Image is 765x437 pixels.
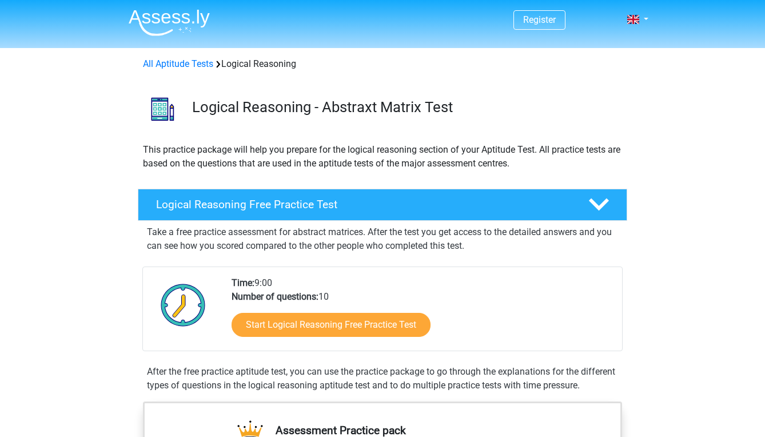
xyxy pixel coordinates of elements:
div: Logical Reasoning [138,57,627,71]
h4: Logical Reasoning Free Practice Test [156,198,570,211]
b: Number of questions: [232,291,318,302]
b: Time: [232,277,254,288]
a: Start Logical Reasoning Free Practice Test [232,313,431,337]
div: 9:00 10 [223,276,621,351]
a: Register [523,14,556,25]
img: logical reasoning [138,85,187,133]
p: Take a free practice assessment for abstract matrices. After the test you get access to the detai... [147,225,618,253]
a: All Aptitude Tests [143,58,213,69]
img: Assessly [129,9,210,36]
p: This practice package will help you prepare for the logical reasoning section of your Aptitude Te... [143,143,622,170]
h3: Logical Reasoning - Abstraxt Matrix Test [192,98,618,116]
div: After the free practice aptitude test, you can use the practice package to go through the explana... [142,365,623,392]
a: Logical Reasoning Free Practice Test [133,189,632,221]
img: Clock [154,276,212,333]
